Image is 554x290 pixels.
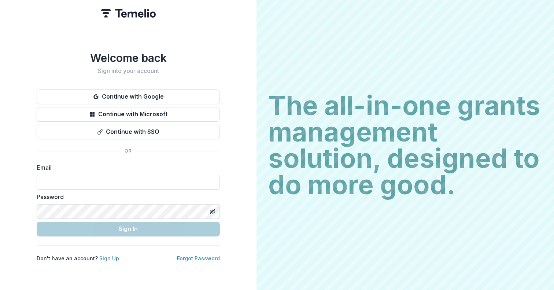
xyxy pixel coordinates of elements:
[99,255,119,261] a: Sign Up
[101,9,156,18] img: Temelio
[37,89,220,104] button: Continue with Google
[37,192,215,201] label: Password
[207,206,218,217] button: Toggle password visibility
[37,51,220,65] h1: Welcome back
[37,222,220,236] button: Sign In
[177,255,220,261] a: Forgot Password
[37,107,220,122] button: Continue with Microsoft
[37,163,215,172] label: Email
[37,125,220,139] button: Continue with SSO
[37,254,119,262] p: Don't have an account?
[37,67,220,74] h2: Sign into your account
